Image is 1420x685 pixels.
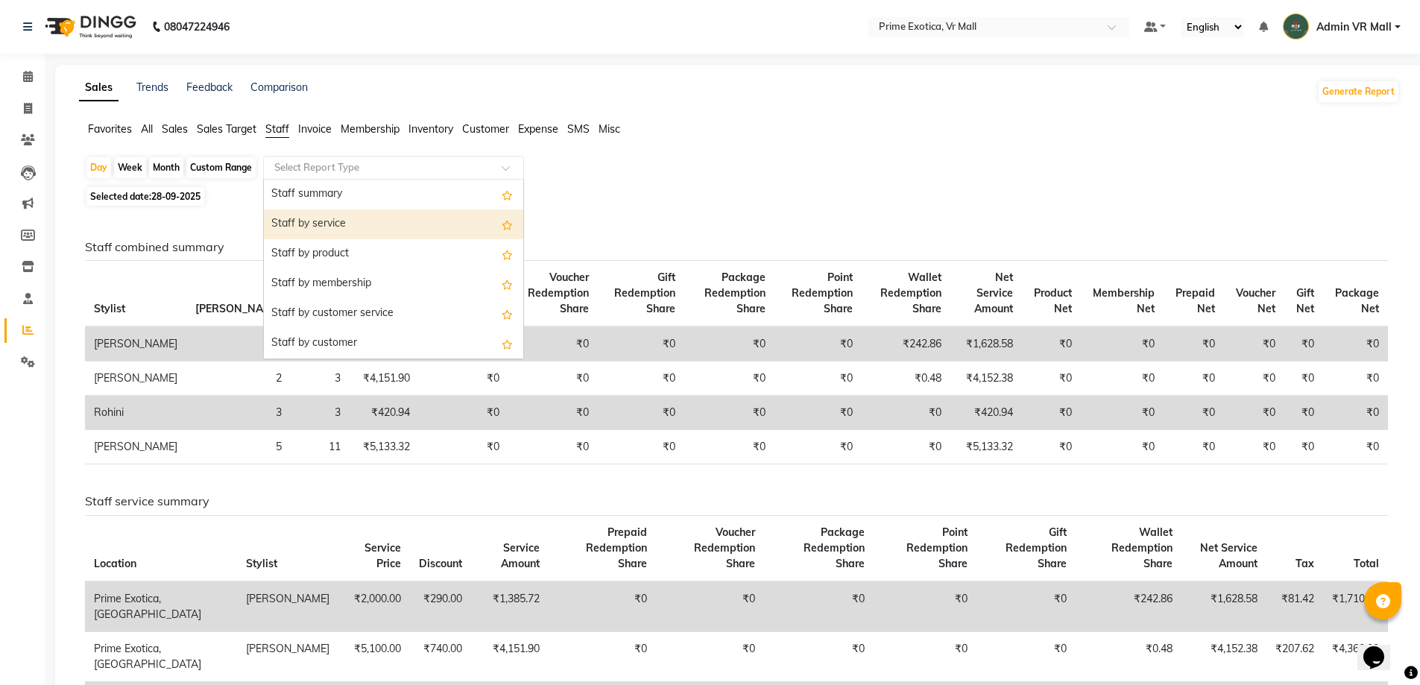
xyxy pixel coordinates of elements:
[250,81,308,94] a: Comparison
[85,581,237,632] td: Prime Exotica, [GEOGRAPHIC_DATA]
[237,581,338,632] td: [PERSON_NAME]
[350,362,419,396] td: ₹4,151.90
[419,396,508,430] td: ₹0
[1181,631,1266,681] td: ₹4,152.38
[151,191,201,202] span: 28-09-2025
[792,271,853,315] span: Point Redemption Share
[85,362,186,396] td: [PERSON_NAME]
[950,326,1023,362] td: ₹1,628.58
[85,430,186,464] td: [PERSON_NAME]
[704,271,766,315] span: Package Redemption Share
[164,6,230,48] b: 08047224946
[508,396,598,430] td: ₹0
[508,362,598,396] td: ₹0
[1164,396,1224,430] td: ₹0
[598,362,684,396] td: ₹0
[502,275,513,293] span: Add this report to Favorites List
[1076,631,1181,681] td: ₹0.48
[79,75,119,101] a: Sales
[94,302,125,315] span: Stylist
[1022,326,1081,362] td: ₹0
[549,631,657,681] td: ₹0
[263,179,524,359] ng-dropdown-panel: Options list
[1335,286,1379,315] span: Package Net
[1284,396,1323,430] td: ₹0
[462,122,509,136] span: Customer
[291,396,350,430] td: 3
[1284,326,1323,362] td: ₹0
[114,157,146,178] div: Week
[1176,286,1215,315] span: Prepaid Net
[1323,326,1388,362] td: ₹0
[1296,557,1314,570] span: Tax
[518,122,558,136] span: Expense
[410,581,471,632] td: ₹290.00
[656,631,764,681] td: ₹0
[85,494,1388,508] h6: Staff service summary
[264,269,523,299] div: Staff by membership
[1357,625,1405,670] iframe: chat widget
[410,631,471,681] td: ₹740.00
[976,631,1076,681] td: ₹0
[1316,19,1392,35] span: Admin VR Mall
[85,396,186,430] td: Rohini
[774,396,862,430] td: ₹0
[1081,396,1164,430] td: ₹0
[1081,326,1164,362] td: ₹0
[906,525,968,570] span: Point Redemption Share
[265,122,289,136] span: Staff
[186,396,291,430] td: 3
[341,122,400,136] span: Membership
[976,581,1076,632] td: ₹0
[186,362,291,396] td: 2
[186,430,291,464] td: 5
[1006,525,1067,570] span: Gift Redemption Share
[1081,430,1164,464] td: ₹0
[408,122,453,136] span: Inventory
[862,396,950,430] td: ₹0
[264,299,523,329] div: Staff by customer service
[614,271,675,315] span: Gift Redemption Share
[950,430,1023,464] td: ₹5,133.32
[264,329,523,359] div: Staff by customer
[764,581,874,632] td: ₹0
[694,525,755,570] span: Voucher Redemption Share
[528,271,589,315] span: Voucher Redemption Share
[1266,631,1323,681] td: ₹207.62
[1224,430,1284,464] td: ₹0
[197,122,256,136] span: Sales Target
[338,581,410,632] td: ₹2,000.00
[149,157,183,178] div: Month
[471,581,548,632] td: ₹1,385.72
[586,525,647,570] span: Prepaid Redemption Share
[774,362,862,396] td: ₹0
[246,557,277,570] span: Stylist
[291,362,350,396] td: 3
[38,6,140,48] img: logo
[1283,13,1309,40] img: Admin VR Mall
[85,326,186,362] td: [PERSON_NAME]
[264,209,523,239] div: Staff by service
[365,541,401,570] span: Service Price
[1224,396,1284,430] td: ₹0
[599,122,620,136] span: Misc
[862,430,950,464] td: ₹0
[85,631,237,681] td: Prime Exotica, [GEOGRAPHIC_DATA]
[502,305,513,323] span: Add this report to Favorites List
[237,631,338,681] td: [PERSON_NAME]
[264,180,523,209] div: Staff summary
[974,271,1013,315] span: Net Service Amount
[1224,326,1284,362] td: ₹0
[1323,362,1388,396] td: ₹0
[1284,362,1323,396] td: ₹0
[85,240,1388,254] h6: Staff combined summary
[88,122,132,136] span: Favorites
[1200,541,1258,570] span: Net Service Amount
[508,430,598,464] td: ₹0
[598,326,684,362] td: ₹0
[1284,430,1323,464] td: ₹0
[598,396,684,430] td: ₹0
[1022,362,1081,396] td: ₹0
[1266,581,1323,632] td: ₹81.42
[502,215,513,233] span: Add this report to Favorites List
